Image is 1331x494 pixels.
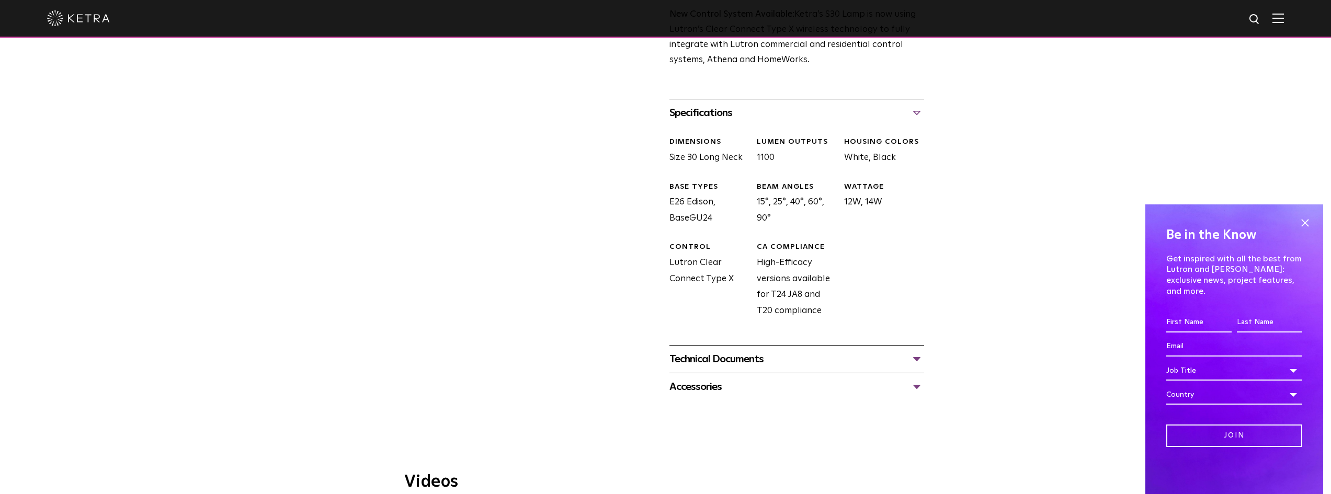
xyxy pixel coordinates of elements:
[749,182,836,227] div: 15°, 25°, 40°, 60°, 90°
[836,182,924,227] div: 12W, 14W
[757,182,836,192] div: BEAM ANGLES
[1272,13,1284,23] img: Hamburger%20Nav.svg
[844,137,924,147] div: HOUSING COLORS
[757,242,836,252] div: CA COMPLIANCE
[1166,385,1302,405] div: Country
[844,182,924,192] div: WATTAGE
[1166,225,1302,245] h4: Be in the Know
[662,182,749,227] div: E26 Edison, BaseGU24
[1166,313,1232,332] input: First Name
[662,242,749,319] div: Lutron Clear Connect Type X
[404,474,927,490] h3: Videos
[1237,313,1302,332] input: Last Name
[1166,254,1302,297] p: Get inspired with all the best from Lutron and [PERSON_NAME]: exclusive news, project features, a...
[1166,361,1302,381] div: Job Title
[749,242,836,319] div: High-Efficacy versions available for T24 JA8 and T20 compliance
[669,242,749,252] div: CONTROL
[1166,424,1302,447] input: Join
[669,351,924,367] div: Technical Documents
[1248,13,1261,26] img: search icon
[47,10,110,26] img: ketra-logo-2019-white
[669,378,924,395] div: Accessories
[669,105,924,121] div: Specifications
[669,137,749,147] div: DIMENSIONS
[757,137,836,147] div: LUMEN OUTPUTS
[669,182,749,192] div: BASE TYPES
[662,137,749,166] div: Size 30 Long Neck
[749,137,836,166] div: 1100
[836,137,924,166] div: White, Black
[1166,337,1302,357] input: Email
